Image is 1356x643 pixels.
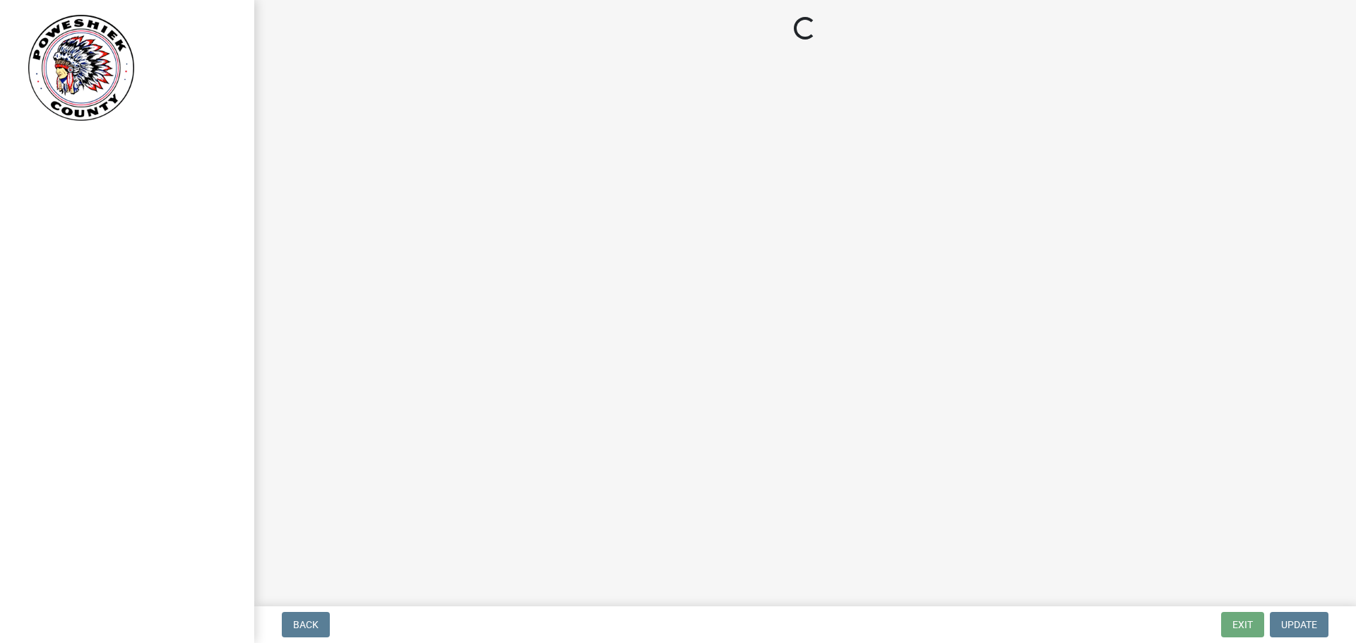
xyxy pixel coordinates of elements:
[293,619,319,630] span: Back
[1270,612,1328,637] button: Update
[1221,612,1264,637] button: Exit
[28,15,134,121] img: Poweshiek County, IA
[1281,619,1317,630] span: Update
[282,612,330,637] button: Back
